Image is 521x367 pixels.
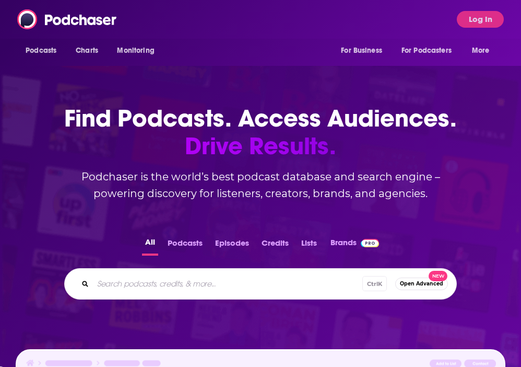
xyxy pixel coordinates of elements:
span: Open Advanced [400,281,443,286]
span: Ctrl K [362,276,387,291]
button: Episodes [212,235,252,256]
button: open menu [334,41,395,61]
button: Credits [258,235,292,256]
button: Podcasts [164,235,206,256]
h1: Find Podcasts. Access Audiences. [52,105,469,160]
button: All [142,235,158,256]
h2: Podchaser is the world’s best podcast database and search engine – powering discovery for listene... [52,168,469,202]
input: Search podcasts, credits, & more... [93,276,362,292]
span: More [472,43,490,58]
div: Search podcasts, credits, & more... [64,268,457,300]
span: Podcasts [26,43,56,58]
span: For Podcasters [401,43,452,58]
button: open menu [465,41,503,61]
a: Charts [69,41,104,61]
button: Log In [457,11,504,28]
span: For Business [341,43,382,58]
img: Podchaser - Follow, Share and Rate Podcasts [17,9,117,29]
span: New [429,271,447,282]
span: Monitoring [117,43,154,58]
button: open menu [110,41,168,61]
a: BrandsPodchaser Pro [330,235,379,256]
button: open menu [395,41,467,61]
button: open menu [18,41,70,61]
span: Drive Results. [52,132,469,160]
span: Charts [76,43,98,58]
button: Open AdvancedNew [395,278,448,290]
img: Podchaser Pro [361,239,379,247]
button: Lists [298,235,320,256]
